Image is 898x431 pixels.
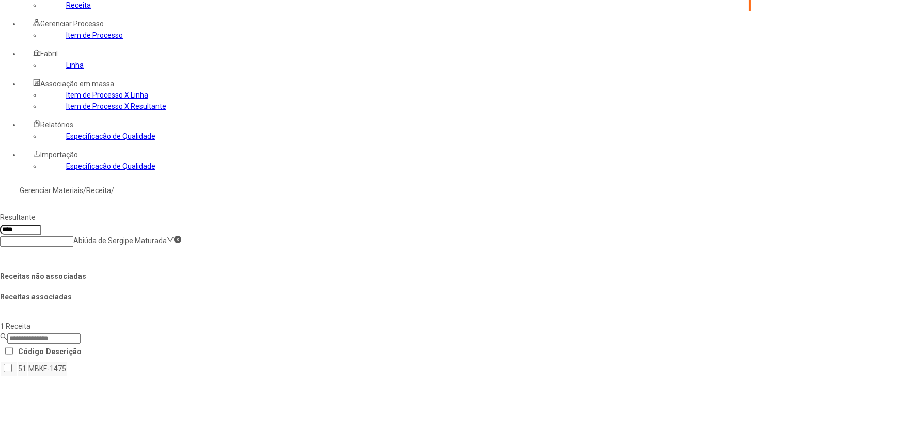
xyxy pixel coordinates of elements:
[20,186,83,195] a: Gerenciar Materiais
[40,79,114,88] span: Associação em massa
[40,20,104,28] span: Gerenciar Processo
[66,91,148,99] a: Item de Processo X Linha
[66,61,84,69] a: Linha
[66,132,155,140] a: Especificação de Qualidade
[86,186,111,195] a: Receita
[111,186,114,195] nz-breadcrumb-separator: /
[73,236,167,245] nz-select-item: Abiúda de Sergipe Maturada
[40,50,58,58] span: Fabril
[66,1,91,9] a: Receita
[18,362,27,376] td: 51
[40,121,73,129] span: Relatórios
[45,345,82,359] th: Descrição
[18,345,44,359] th: Código
[83,186,86,195] nz-breadcrumb-separator: /
[66,31,123,39] a: Item de Processo
[28,362,67,376] td: MBKF-1475
[66,102,166,110] a: Item de Processo X Resultante
[40,151,78,159] span: Importação
[66,162,155,170] a: Especificação de Qualidade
